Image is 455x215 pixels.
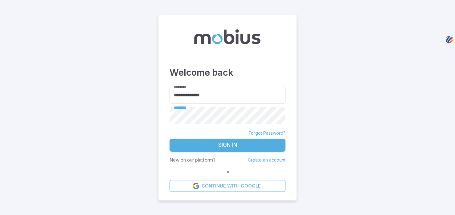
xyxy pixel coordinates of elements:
a: Create an account [248,157,285,162]
p: New on our platform? [170,157,215,163]
h3: Welcome back [170,66,285,79]
button: Sign In [170,139,285,152]
img: svg+xml;base64,PHN2ZyB3aWR0aD0iNDQiIGhlaWdodD0iNDQiIHZpZXdCb3g9IjAgMCA0NCA0NCIgZmlsbD0ibm9uZSIgeG... [445,34,455,45]
a: Forgot Password? [249,130,285,136]
a: Continue with Google [170,180,285,192]
span: or [224,168,231,175]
